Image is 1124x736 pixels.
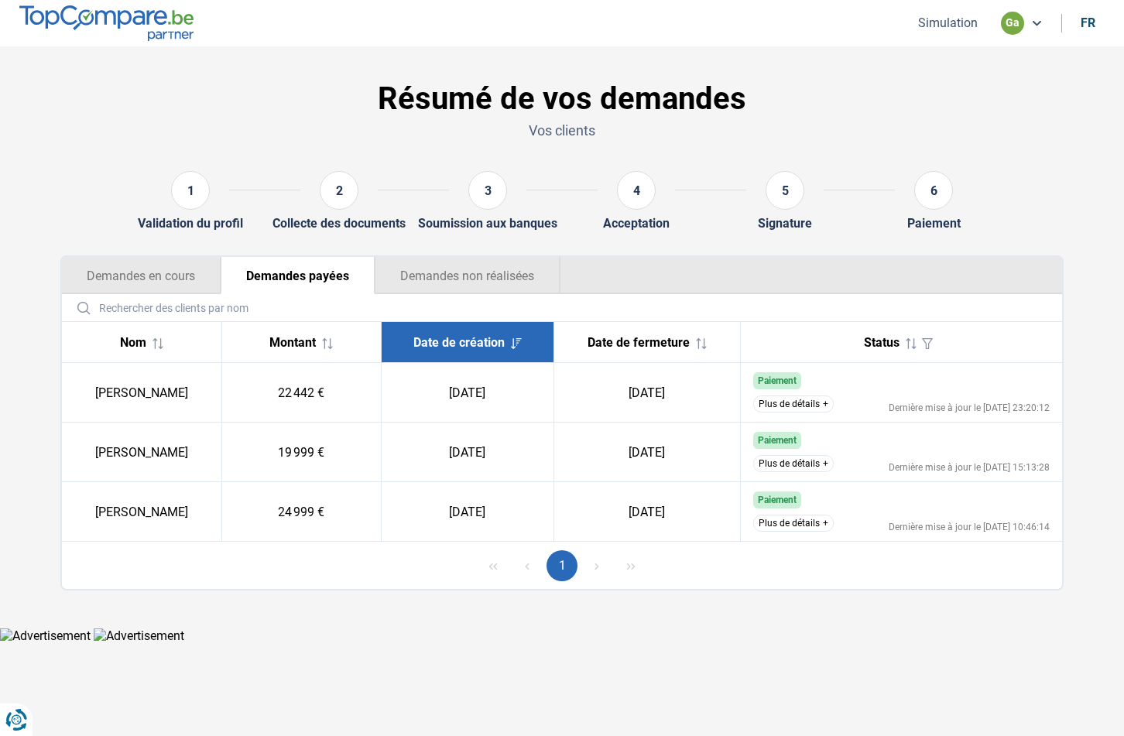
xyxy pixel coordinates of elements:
div: 6 [914,171,953,210]
div: Dernière mise à jour le [DATE] 15:13:28 [889,463,1050,472]
td: [DATE] [553,482,740,542]
img: Advertisement [94,628,184,643]
td: [DATE] [381,363,553,423]
button: Plus de détails [753,455,834,472]
button: Next Page [581,550,612,581]
div: 1 [171,171,210,210]
button: Page 1 [547,550,577,581]
h1: Résumé de vos demandes [60,80,1064,118]
td: [DATE] [381,482,553,542]
td: [PERSON_NAME] [62,363,221,423]
button: Previous Page [512,550,543,581]
td: 19 999 € [221,423,381,482]
span: Nom [120,335,146,350]
td: [DATE] [553,423,740,482]
button: Plus de détails [753,515,834,532]
span: Paiement [758,435,797,446]
div: Validation du profil [138,216,243,231]
button: Demandes non réalisées [375,257,560,294]
button: Demandes en cours [62,257,221,294]
p: Vos clients [60,121,1064,140]
div: Dernière mise à jour le [DATE] 23:20:12 [889,403,1050,413]
td: [DATE] [553,363,740,423]
td: [PERSON_NAME] [62,423,221,482]
div: fr [1081,15,1095,30]
span: Date de fermeture [588,335,690,350]
div: Dernière mise à jour le [DATE] 10:46:14 [889,522,1050,532]
div: Soumission aux banques [418,216,557,231]
button: Demandes payées [221,257,375,294]
input: Rechercher des clients par nom [68,294,1056,321]
td: [PERSON_NAME] [62,482,221,542]
div: Acceptation [603,216,670,231]
td: [DATE] [381,423,553,482]
div: 3 [468,171,507,210]
span: Montant [269,335,316,350]
button: Last Page [615,550,646,581]
div: 2 [320,171,358,210]
td: 24 999 € [221,482,381,542]
div: Collecte des documents [272,216,406,231]
div: 4 [617,171,656,210]
div: Paiement [907,216,961,231]
button: Plus de détails [753,395,834,413]
span: Paiement [758,375,797,386]
td: 22 442 € [221,363,381,423]
button: Simulation [913,15,982,31]
span: Date de création [413,335,505,350]
button: First Page [478,550,509,581]
span: Paiement [758,495,797,505]
div: Signature [758,216,812,231]
div: 5 [766,171,804,210]
span: Status [864,335,900,350]
img: TopCompare.be [19,5,194,40]
div: ga [1001,12,1024,35]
